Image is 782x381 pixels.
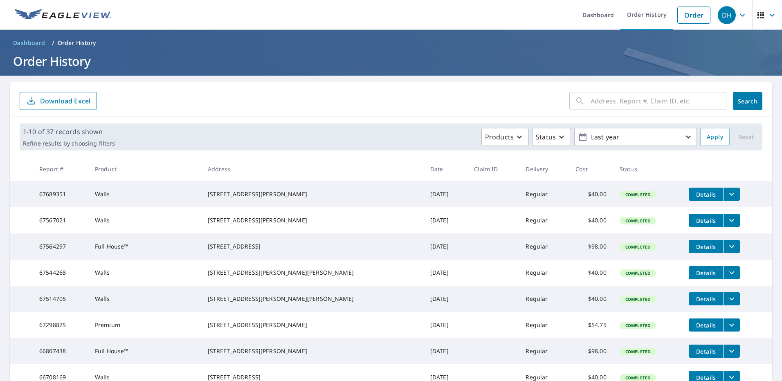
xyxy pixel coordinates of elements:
span: Details [694,217,718,224]
button: Apply [700,128,730,146]
span: Completed [620,375,655,381]
td: Walls [88,207,201,233]
td: $40.00 [569,207,613,233]
td: Regular [519,286,569,312]
input: Address, Report #, Claim ID, etc. [591,90,726,112]
p: Status [536,132,556,142]
p: Refine results by choosing filters [23,140,115,147]
td: [DATE] [424,260,468,286]
p: Order History [58,39,96,47]
td: Regular [519,181,569,207]
td: Full House™ [88,338,201,364]
li: / [52,38,54,48]
button: filesDropdownBtn-67567021 [723,214,740,227]
td: $40.00 [569,286,613,312]
button: detailsBtn-67689351 [689,188,723,201]
span: Details [694,321,718,329]
div: [STREET_ADDRESS][PERSON_NAME] [208,321,417,329]
td: Walls [88,181,201,207]
th: Product [88,157,201,181]
p: Download Excel [40,96,90,105]
td: [DATE] [424,338,468,364]
button: Download Excel [20,92,97,110]
span: Details [694,243,718,251]
span: Details [694,190,718,198]
span: Completed [620,296,655,302]
span: Details [694,269,718,277]
td: 66807438 [33,338,88,364]
td: $98.00 [569,338,613,364]
button: Status [532,128,571,146]
button: filesDropdownBtn-67564297 [723,240,740,253]
p: Last year [588,130,683,144]
th: Delivery [519,157,569,181]
td: Regular [519,338,569,364]
button: Search [733,92,762,110]
td: [DATE] [424,181,468,207]
div: [STREET_ADDRESS][PERSON_NAME][PERSON_NAME] [208,295,417,303]
span: Completed [620,349,655,354]
th: Report # [33,157,88,181]
td: Regular [519,260,569,286]
td: $40.00 [569,260,613,286]
td: Premium [88,312,201,338]
td: $40.00 [569,181,613,207]
button: Products [481,128,529,146]
div: [STREET_ADDRESS] [208,242,417,251]
td: 67544268 [33,260,88,286]
th: Date [424,157,468,181]
td: 67514705 [33,286,88,312]
td: Full House™ [88,233,201,260]
td: [DATE] [424,207,468,233]
h1: Order History [10,53,772,69]
button: detailsBtn-67514705 [689,292,723,305]
td: [DATE] [424,286,468,312]
span: Apply [707,132,723,142]
th: Status [613,157,683,181]
button: filesDropdownBtn-67298825 [723,318,740,332]
td: 67689351 [33,181,88,207]
div: [STREET_ADDRESS][PERSON_NAME] [208,216,417,224]
td: $98.00 [569,233,613,260]
td: [DATE] [424,233,468,260]
div: DH [718,6,736,24]
td: Regular [519,312,569,338]
a: Order [677,7,710,24]
td: [DATE] [424,312,468,338]
th: Cost [569,157,613,181]
img: EV Logo [15,9,111,21]
td: Walls [88,260,201,286]
td: Regular [519,233,569,260]
div: [STREET_ADDRESS][PERSON_NAME] [208,347,417,355]
td: Walls [88,286,201,312]
button: detailsBtn-67544268 [689,266,723,279]
span: Completed [620,270,655,276]
div: [STREET_ADDRESS][PERSON_NAME][PERSON_NAME] [208,269,417,277]
button: detailsBtn-66807438 [689,345,723,358]
div: [STREET_ADDRESS][PERSON_NAME] [208,190,417,198]
th: Claim ID [467,157,519,181]
button: Last year [574,128,697,146]
button: filesDropdownBtn-67544268 [723,266,740,279]
td: $54.75 [569,312,613,338]
span: Details [694,347,718,355]
button: detailsBtn-67567021 [689,214,723,227]
p: Products [485,132,514,142]
th: Address [201,157,424,181]
span: Search [739,97,756,105]
button: filesDropdownBtn-67514705 [723,292,740,305]
span: Completed [620,244,655,250]
nav: breadcrumb [10,36,772,49]
button: detailsBtn-67298825 [689,318,723,332]
td: 67298825 [33,312,88,338]
span: Details [694,295,718,303]
button: detailsBtn-67564297 [689,240,723,253]
td: Regular [519,207,569,233]
a: Dashboard [10,36,49,49]
button: filesDropdownBtn-66807438 [723,345,740,358]
span: Completed [620,323,655,328]
p: 1-10 of 37 records shown [23,127,115,137]
td: 67564297 [33,233,88,260]
span: Dashboard [13,39,45,47]
span: Completed [620,192,655,197]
